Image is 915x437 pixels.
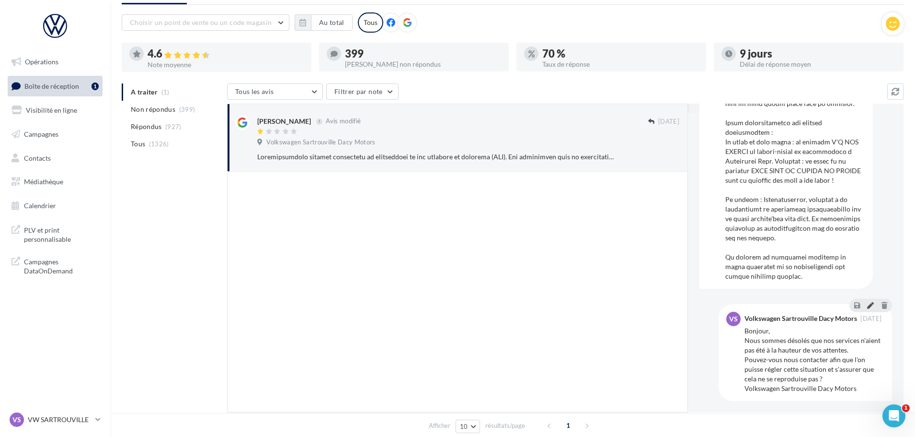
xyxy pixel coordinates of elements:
[12,415,21,425] span: VS
[6,76,104,96] a: Boîte de réception1
[24,154,51,162] span: Contacts
[429,421,450,430] span: Afficher
[235,87,274,95] span: Tous les avis
[345,48,501,59] div: 399
[148,48,304,59] div: 4.6
[658,118,679,126] span: [DATE]
[179,106,195,113] span: (399)
[122,14,289,31] button: Choisir un point de vente ou un code magasin
[28,415,91,425] p: VW SARTROUVILLE
[131,139,145,149] span: Tous
[257,117,311,126] div: [PERSON_NAME]
[6,196,104,216] a: Calendrier
[227,83,323,100] button: Tous les avis
[149,140,169,148] span: (1326)
[542,61,698,68] div: Taux de réponse
[326,118,361,125] span: Avis modifié
[6,124,104,144] a: Campagnes
[740,48,896,59] div: 9 jours
[882,404,905,427] iframe: Intercom live chat
[91,83,99,90] div: 1
[358,12,383,33] div: Tous
[6,148,104,168] a: Contacts
[729,314,738,324] span: VS
[6,52,104,72] a: Opérations
[6,100,104,120] a: Visibilité en ligne
[266,138,375,147] span: Volkswagen Sartrouville Dacy Motors
[295,14,353,31] button: Au total
[345,61,501,68] div: [PERSON_NAME] non répondus
[542,48,698,59] div: 70 %
[6,220,104,248] a: PLV et print personnalisable
[456,420,480,433] button: 10
[902,404,910,412] span: 1
[460,423,468,430] span: 10
[24,201,56,210] span: Calendrier
[24,224,99,244] span: PLV et print personnalisable
[25,58,58,66] span: Opérations
[744,326,884,393] div: Bonjour, Nous sommes désolés que nos services n'aient pas été à la hauteur de vos attentes. Pouve...
[6,251,104,280] a: Campagnes DataOnDemand
[165,123,182,130] span: (927)
[326,83,399,100] button: Filtrer par note
[26,106,77,114] span: Visibilité en ligne
[131,105,175,114] span: Non répondus
[24,130,58,138] span: Campagnes
[130,18,272,26] span: Choisir un point de vente ou un code magasin
[148,61,304,68] div: Note moyenne
[24,177,63,186] span: Médiathèque
[6,172,104,192] a: Médiathèque
[860,316,881,322] span: [DATE]
[311,14,353,31] button: Au total
[24,82,79,90] span: Boîte de réception
[485,421,525,430] span: résultats/page
[257,152,617,162] div: Loremipsumdolo sitamet consectetu ad elitseddoei te inc utlabore et dolorema (ALI). Eni adminimve...
[560,418,576,433] span: 1
[24,255,99,276] span: Campagnes DataOnDemand
[744,315,857,322] div: Volkswagen Sartrouville Dacy Motors
[131,122,162,131] span: Répondus
[740,61,896,68] div: Délai de réponse moyen
[8,411,103,429] a: VS VW SARTROUVILLE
